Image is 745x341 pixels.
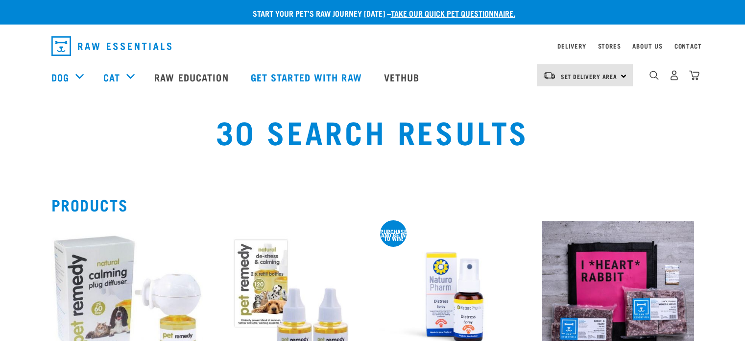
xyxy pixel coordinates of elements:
[632,44,662,48] a: About Us
[391,11,515,15] a: take our quick pet questionnaire.
[561,75,618,78] span: Set Delivery Area
[241,57,374,97] a: Get started with Raw
[51,36,171,56] img: Raw Essentials Logo
[142,113,603,149] h1: 30 Search Results
[689,70,699,80] img: home-icon@2x.png
[649,71,659,80] img: home-icon-1@2x.png
[44,32,702,60] nav: dropdown navigation
[380,230,407,240] div: Purchase and be in to win!
[543,71,556,80] img: van-moving.png
[374,57,432,97] a: Vethub
[51,196,694,213] h2: Products
[103,70,120,84] a: Cat
[674,44,702,48] a: Contact
[598,44,621,48] a: Stores
[51,70,69,84] a: Dog
[557,44,586,48] a: Delivery
[144,57,240,97] a: Raw Education
[669,70,679,80] img: user.png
